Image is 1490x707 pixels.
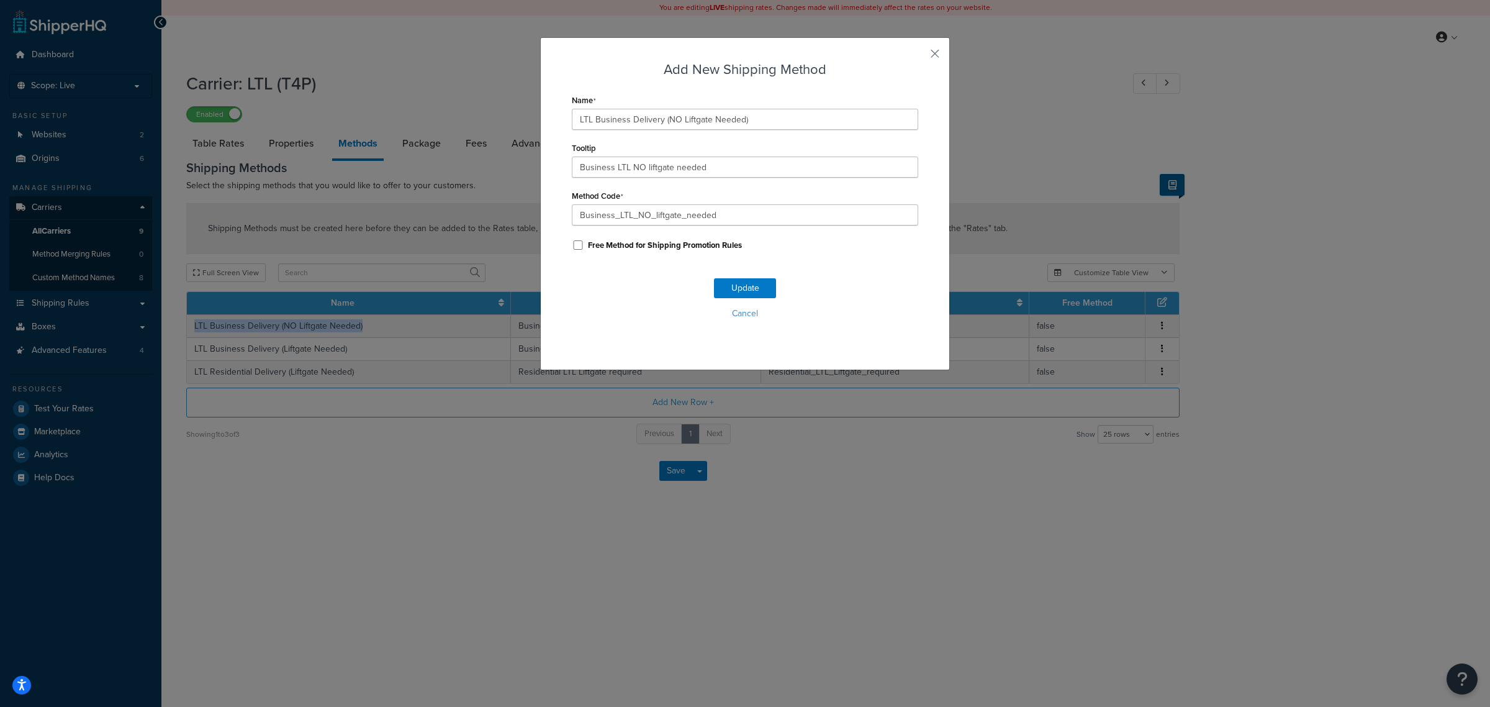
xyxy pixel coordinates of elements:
[714,278,776,298] button: Update
[588,240,742,251] label: Free Method for Shipping Promotion Rules
[572,60,918,79] h3: Add New Shipping Method
[572,96,596,106] label: Name
[572,191,623,201] label: Method Code
[572,144,596,153] label: Tooltip
[572,304,918,323] button: Cancel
